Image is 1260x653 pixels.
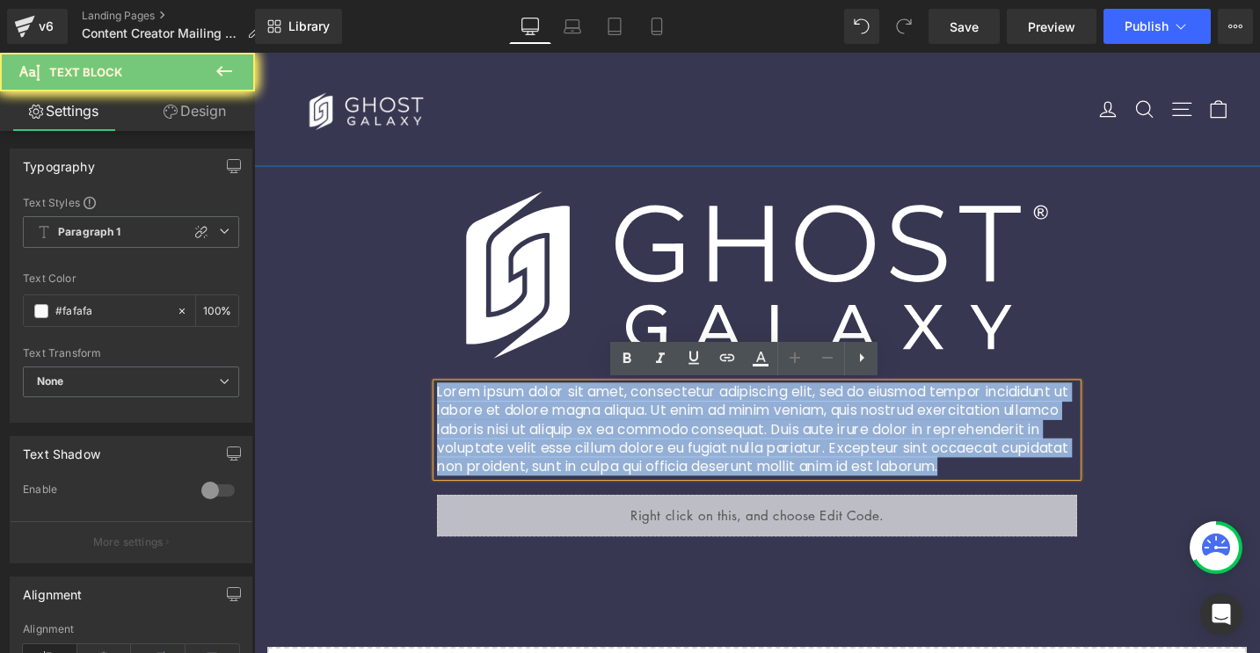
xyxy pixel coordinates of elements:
[23,149,95,174] div: Typography
[288,18,330,34] span: Library
[93,534,164,550] p: More settings
[82,26,240,40] span: Content Creator Mailing List
[1200,593,1242,635] div: Open Intercom Messenger
[1125,19,1169,33] span: Publish
[49,65,122,79] span: Text Block
[551,9,594,44] a: Laptop
[636,9,678,44] a: Mobile
[23,272,239,285] div: Text Color
[23,437,100,461] div: Text Shadow
[131,91,259,131] a: Design
[255,9,342,44] a: New Library
[23,482,184,501] div: Enable
[509,9,551,44] a: Desktop
[1218,9,1253,44] button: More
[55,301,168,321] input: Color
[950,18,979,36] span: Save
[11,521,251,562] button: More settings
[193,350,870,448] p: Lorem ipsum dolor sit amet, consectetur adipiscing elit, sed do eiusmod tempor incididunt ut labo...
[23,347,239,359] div: Text Transform
[23,577,83,602] div: Alignment
[58,225,121,240] b: Paragraph 1
[37,374,64,388] b: None
[844,9,879,44] button: Undo
[1007,9,1096,44] a: Preview
[35,15,57,38] div: v6
[886,9,921,44] button: Redo
[7,9,68,44] a: v6
[23,623,239,635] div: Alignment
[1028,18,1075,36] span: Preview
[1103,9,1211,44] button: Publish
[594,9,636,44] a: Tablet
[23,195,239,209] div: Text Styles
[196,295,238,326] div: %
[82,9,273,23] a: Landing Pages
